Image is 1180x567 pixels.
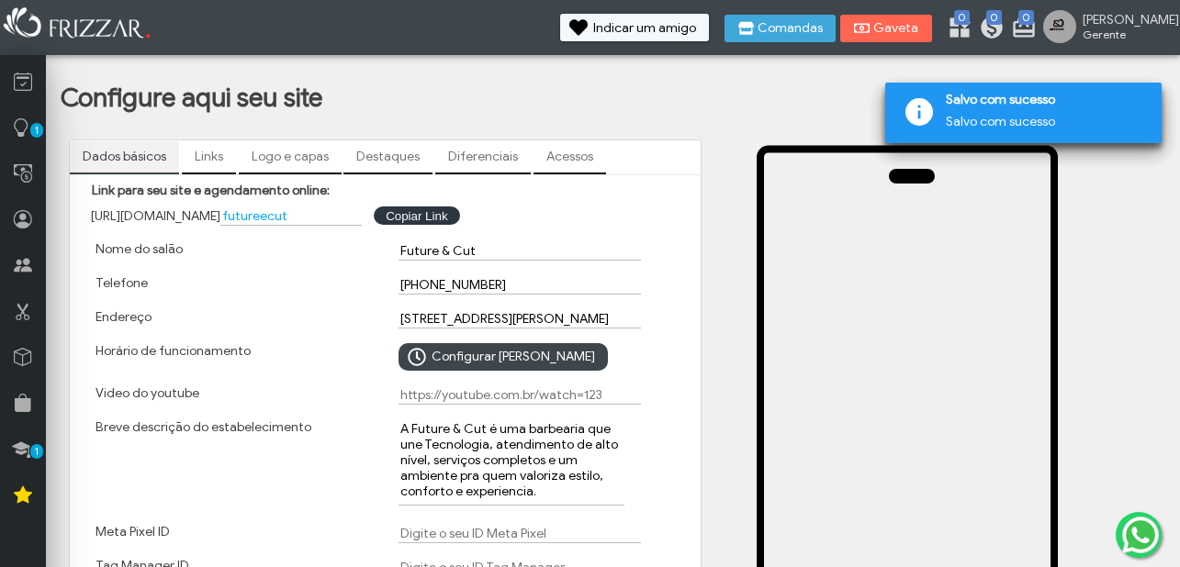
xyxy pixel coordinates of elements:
[92,183,330,198] label: Link para seu site e agendamento online:
[96,241,183,257] label: Nome do salão
[182,141,236,172] a: Links
[840,15,932,42] button: Gaveta
[1043,10,1171,47] a: [PERSON_NAME] Gerente
[399,343,608,371] button: Configurar [PERSON_NAME]
[374,206,459,225] button: Copiar Link
[61,82,1174,114] h1: Configure aqui seu site
[560,14,709,41] button: Indicar um amigo
[432,343,595,371] span: Configurar [PERSON_NAME]
[96,275,148,291] label: Telefone
[1018,10,1034,25] span: 0
[96,524,170,539] label: Meta Pixel ID
[435,141,531,172] a: Diferenciais
[70,141,179,172] a: Dados básicos
[399,419,624,506] textarea: A Future & Cut é uma barbearia que une Tecnologia, atendimento de alto nível, serviços completos ...
[1011,15,1029,44] a: 0
[399,309,641,328] input: EX: Rua afonso pena, 119, curitiba, Paraná
[1083,12,1165,28] span: [PERSON_NAME]
[399,241,641,261] input: Digite aqui o nome do salão
[239,141,342,172] a: Logo e capas
[30,123,43,138] span: 1
[399,275,641,295] input: Digite aqui o telefone
[96,309,152,325] label: Endereço
[399,385,641,405] input: https://youtube.com.br/watch=123
[96,385,199,401] label: Video do youtube
[91,208,220,224] span: [URL][DOMAIN_NAME]
[1083,28,1165,41] span: Gerente
[343,141,433,172] a: Destaques
[986,10,1002,25] span: 0
[947,15,965,44] a: 0
[96,343,251,359] label: Horário de funcionamento
[96,419,311,435] label: Breve descrição do estabelecimento
[30,444,43,459] span: 1
[593,22,696,35] span: Indicar um amigo
[946,92,1148,114] span: Salvo com sucesso
[399,524,641,543] input: Digite o seu ID Meta Pixel
[534,141,606,172] a: Acessos
[1118,513,1163,557] img: whatsapp.png
[979,15,997,44] a: 0
[954,10,970,25] span: 0
[725,15,836,42] button: Comandas
[873,22,919,35] span: Gaveta
[946,114,1148,129] p: Salvo com sucesso
[220,206,362,226] input: meusalao
[758,22,823,35] span: Comandas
